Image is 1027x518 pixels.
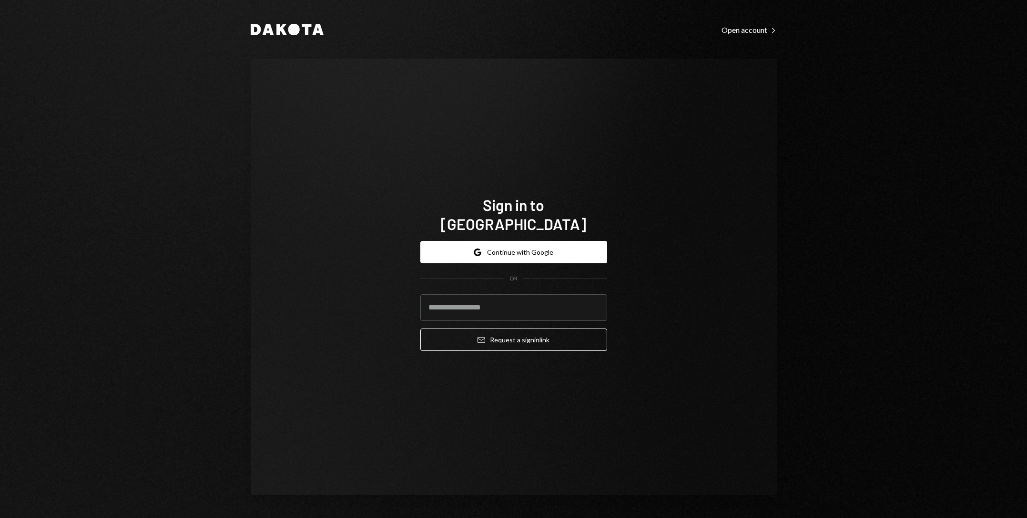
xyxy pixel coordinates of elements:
a: Open account [722,24,777,35]
div: OR [509,275,518,283]
h1: Sign in to [GEOGRAPHIC_DATA] [420,195,607,233]
button: Request a signinlink [420,329,607,351]
div: Open account [722,25,777,35]
button: Continue with Google [420,241,607,263]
